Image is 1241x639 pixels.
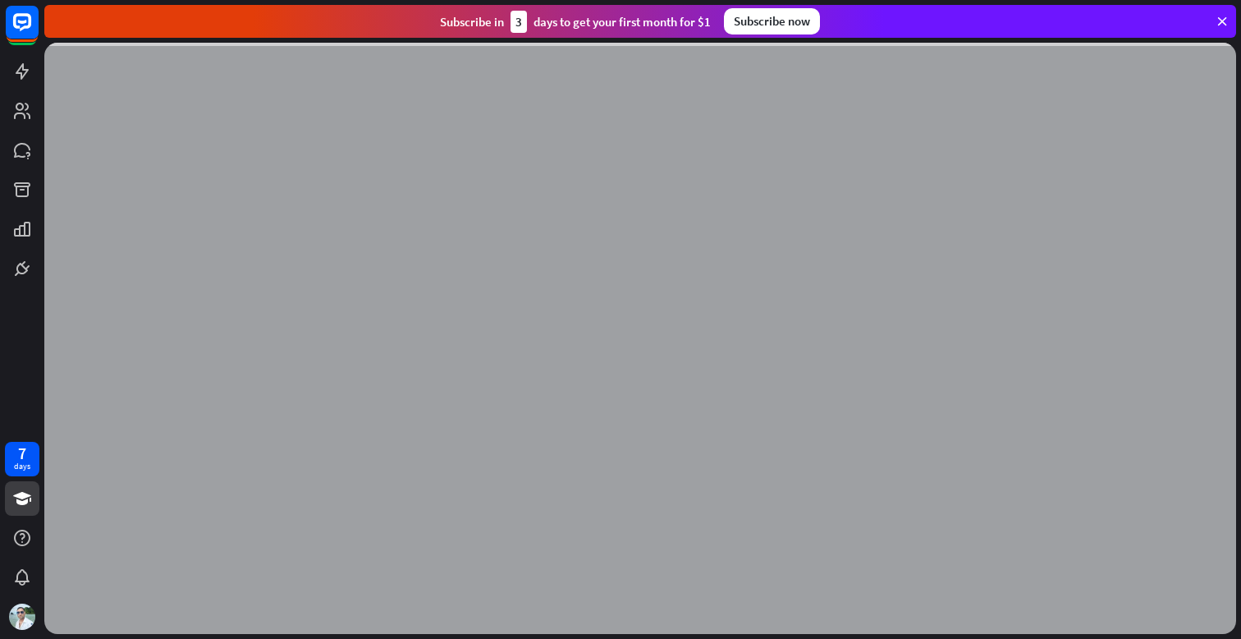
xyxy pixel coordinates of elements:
a: 7 days [5,442,39,476]
div: 3 [511,11,527,33]
div: Subscribe now [724,8,820,34]
div: days [14,461,30,472]
div: Subscribe in days to get your first month for $1 [440,11,711,33]
div: 7 [18,446,26,461]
